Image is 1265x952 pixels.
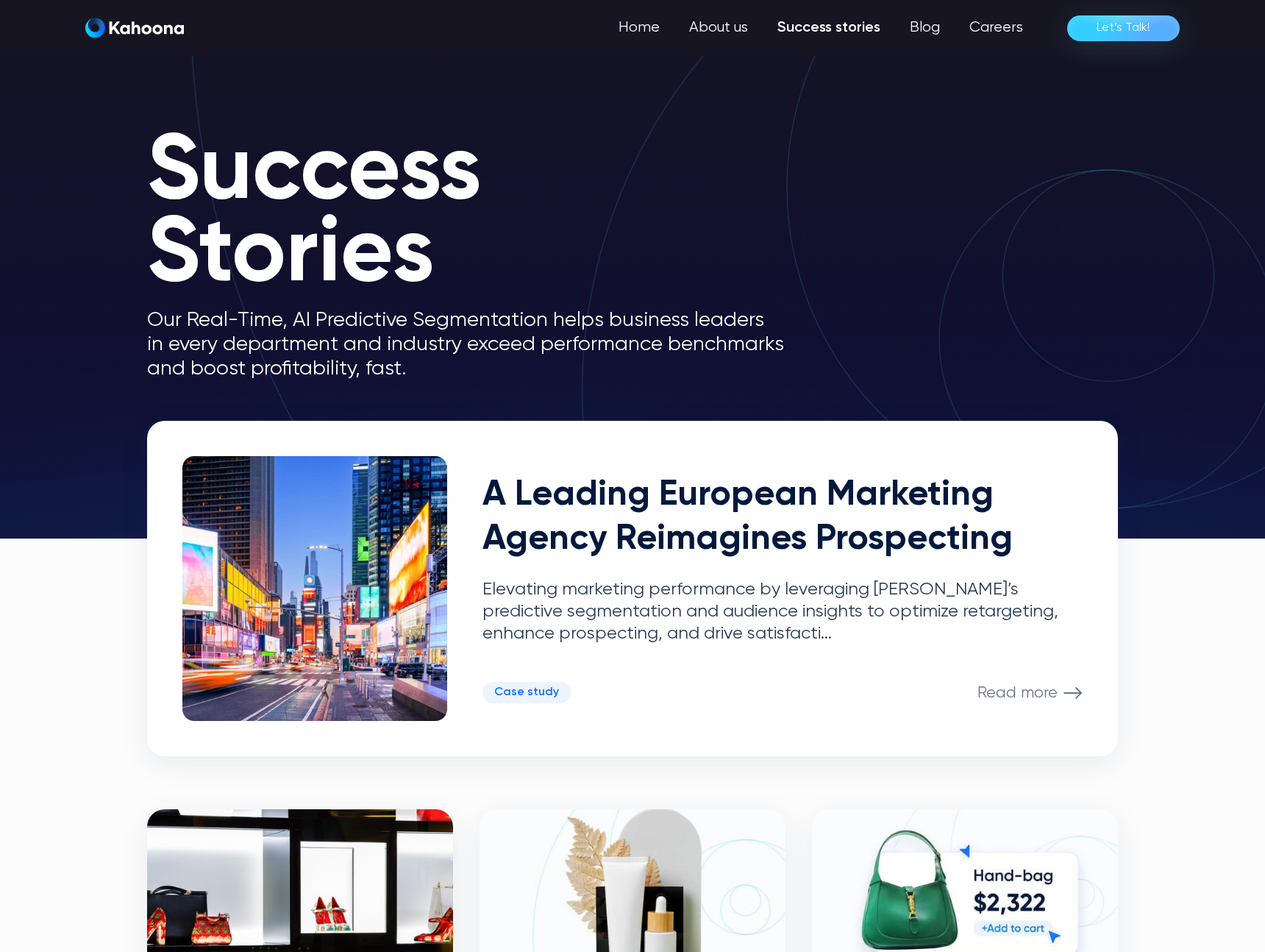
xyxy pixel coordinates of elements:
p: Elevating marketing performance by leveraging [PERSON_NAME]’s predictive segmentation and audienc... [482,579,1083,644]
p: Read more [977,683,1058,703]
a: Let’s Talk! [1067,15,1180,41]
a: Home [604,13,674,43]
a: A Leading European Marketing Agency Reimagines ProspectingElevating marketing performance by leve... [147,421,1118,756]
a: Careers [955,13,1038,43]
a: About us [674,13,763,43]
div: Let’s Talk! [1097,16,1150,40]
a: home [85,18,184,39]
p: Our Real-Time, AI Predictive Segmentation helps business leaders in every department and industry... [147,308,809,381]
h1: Success Stories [147,132,809,296]
a: Success stories [763,13,895,43]
div: Case study [494,686,559,700]
h2: A Leading European Marketing Agency Reimagines Prospecting [482,474,1083,561]
a: Blog [895,13,955,43]
img: Kahoona logo white [85,18,184,38]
